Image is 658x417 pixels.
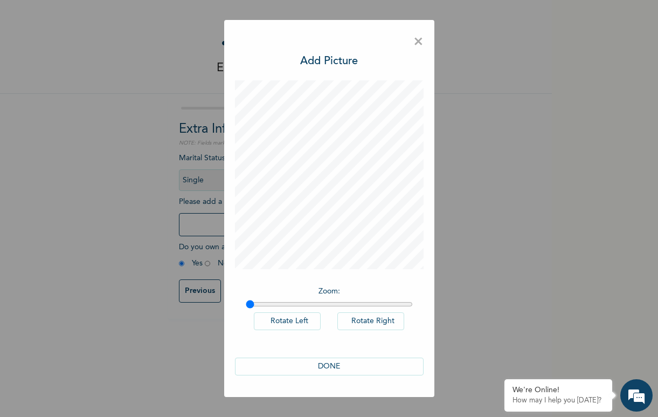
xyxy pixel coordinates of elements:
h3: Add Picture [300,53,358,70]
div: Minimize live chat window [177,5,203,31]
button: Rotate Left [254,312,321,330]
div: Chat with us now [56,60,181,74]
div: We're Online! [512,386,604,395]
span: Conversation [5,385,106,392]
button: Rotate Right [337,312,404,330]
img: d_794563401_company_1708531726252_794563401 [20,54,44,81]
p: How may I help you today? [512,397,604,405]
span: We're online! [63,153,149,262]
p: Zoom : [246,286,413,297]
textarea: Type your message and hit 'Enter' [5,328,205,366]
span: × [413,31,424,53]
span: Please add a recent Passport Photograph [179,198,373,242]
div: FAQs [106,366,206,399]
button: DONE [235,358,424,375]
